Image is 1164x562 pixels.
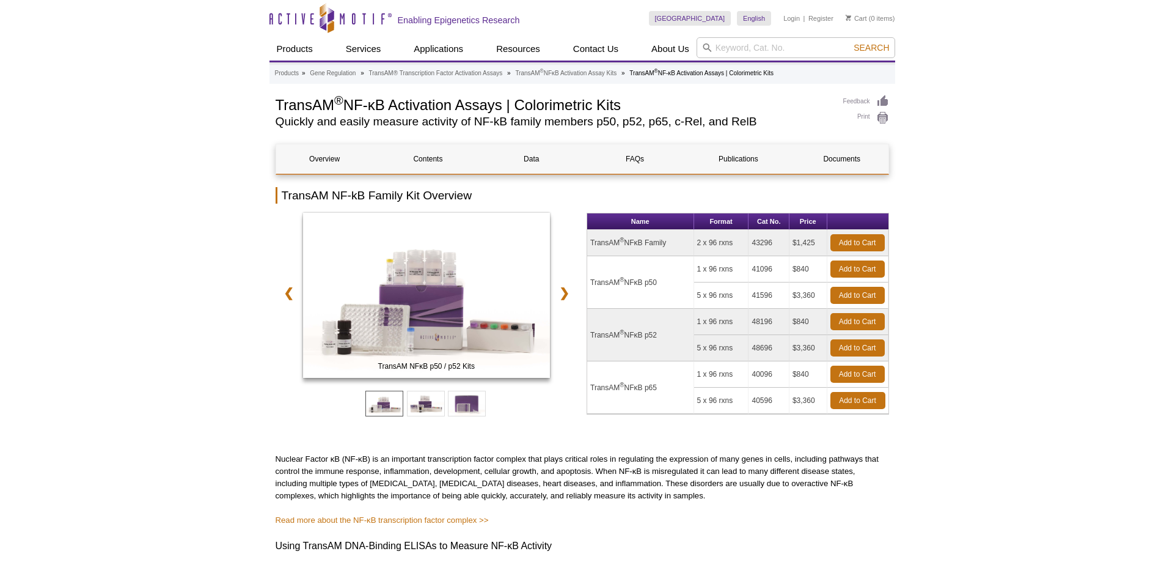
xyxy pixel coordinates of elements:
[587,230,694,256] td: TransAM NFκB Family
[629,70,774,76] li: TransAM NF-κB Activation Assays | Colorimetric Kits
[830,234,885,251] a: Add to Cart
[276,95,831,113] h1: TransAM NF-κB Activation Assays | Colorimetric Kits
[749,230,789,256] td: 43296
[749,309,789,335] td: 48196
[694,213,749,230] th: Format
[649,11,731,26] a: [GEOGRAPHIC_DATA]
[310,68,356,79] a: Gene Regulation
[749,256,789,283] td: 41096
[566,37,626,61] a: Contact Us
[302,70,306,76] li: »
[587,213,694,230] th: Name
[749,283,789,309] td: 41596
[303,213,551,382] a: TransAM NFκB p50 / p52 Kits
[620,237,624,243] sup: ®
[830,339,885,357] a: Add to Cart
[830,366,885,383] a: Add to Cart
[276,453,889,502] p: Nuclear Factor κB (NF-κB) is an important transcription factor complex that plays critical roles ...
[789,230,827,256] td: $1,425
[306,360,547,372] span: TransAM NFκB p50 / p52 Kits
[789,388,827,414] td: $3,360
[621,70,625,76] li: »
[483,144,580,174] a: Data
[369,68,503,79] a: TransAM® Transcription Factor Activation Assays
[489,37,547,61] a: Resources
[830,261,885,278] a: Add to Cart
[697,37,895,58] input: Keyword, Cat. No.
[694,309,749,335] td: 1 x 96 rxns
[694,256,749,283] td: 1 x 96 rxns
[406,37,470,61] a: Applications
[694,230,749,256] td: 2 x 96 rxns
[749,361,789,388] td: 40096
[803,11,805,26] li: |
[694,283,749,309] td: 5 x 96 rxns
[854,43,889,53] span: Search
[586,144,683,174] a: FAQs
[361,70,364,76] li: »
[846,11,895,26] li: (0 items)
[789,361,827,388] td: $840
[789,256,827,283] td: $840
[843,111,889,125] a: Print
[843,95,889,108] a: Feedback
[507,70,511,76] li: »
[334,94,343,107] sup: ®
[808,14,833,23] a: Register
[269,37,320,61] a: Products
[789,309,827,335] td: $840
[644,37,697,61] a: About Us
[276,539,889,553] h3: Using TransAM DNA-Binding ELISAs to Measure NF-κB Activity
[276,116,831,127] h2: Quickly and easily measure activity of NF-kB family members p50, p52, p65, c-Rel, and RelB
[846,15,851,21] img: Your Cart
[830,392,885,409] a: Add to Cart
[620,382,624,388] sup: ®
[830,313,885,330] a: Add to Cart
[276,144,373,174] a: Overview
[694,361,749,388] td: 1 x 96 rxns
[515,68,617,79] a: TransAM®NFκB Activation Assay Kits
[620,276,624,283] sup: ®
[690,144,787,174] a: Publications
[379,144,477,174] a: Contents
[737,11,771,26] a: English
[276,187,889,204] h2: TransAM NF-kB Family Kit Overview
[749,335,789,361] td: 48696
[749,388,789,414] td: 40596
[551,279,577,307] a: ❯
[587,256,694,309] td: TransAM NFκB p50
[789,283,827,309] td: $3,360
[620,329,624,336] sup: ®
[789,335,827,361] td: $3,360
[654,68,658,74] sup: ®
[303,213,551,378] img: TransAM NFκB p50 / p52 Kits
[398,15,520,26] h2: Enabling Epigenetics Research
[783,14,800,23] a: Login
[275,68,299,79] a: Products
[846,14,867,23] a: Cart
[276,516,489,525] a: Read more about the NF-κB transcription factor complex >>
[749,213,789,230] th: Cat No.
[587,309,694,361] td: TransAM NFκB p52
[830,287,885,304] a: Add to Cart
[339,37,389,61] a: Services
[789,213,827,230] th: Price
[276,279,302,307] a: ❮
[850,42,893,53] button: Search
[694,388,749,414] td: 5 x 96 rxns
[694,335,749,361] td: 5 x 96 rxns
[540,68,544,74] sup: ®
[793,144,890,174] a: Documents
[587,361,694,414] td: TransAM NFκB p65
